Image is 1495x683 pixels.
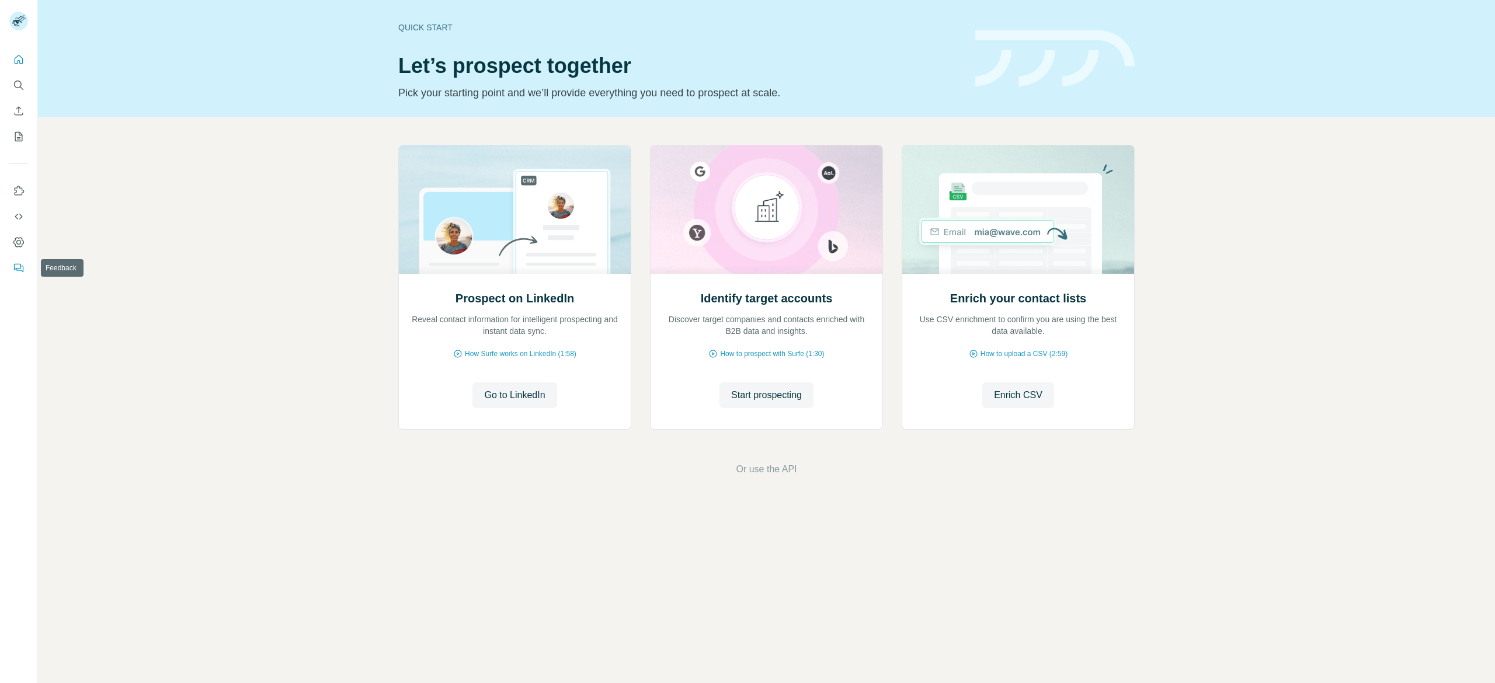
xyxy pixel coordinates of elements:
p: Use CSV enrichment to confirm you are using the best data available. [914,313,1122,337]
button: Or use the API [736,462,797,476]
button: Dashboard [9,232,28,253]
h2: Identify target accounts [701,290,833,306]
img: Prospect on LinkedIn [398,145,631,274]
div: Quick start [398,22,961,33]
button: Search [9,75,28,96]
span: Enrich CSV [994,388,1042,402]
img: Identify target accounts [650,145,883,274]
button: Go to LinkedIn [472,382,557,408]
button: Feedback [9,257,28,278]
h2: Prospect on LinkedIn [456,290,574,306]
p: Discover target companies and contacts enriched with B2B data and insights. [662,313,871,337]
h2: Enrich your contact lists [950,290,1086,306]
button: Use Surfe API [9,206,28,227]
button: Enrich CSV [9,100,28,121]
span: How to upload a CSV (2:59) [981,349,1068,359]
button: Quick start [9,49,28,70]
p: Pick your starting point and we’ll provide everything you need to prospect at scale. [398,85,961,101]
p: Reveal contact information for intelligent prospecting and instant data sync. [411,313,619,337]
button: Start prospecting [719,382,813,408]
span: How to prospect with Surfe (1:30) [720,349,824,359]
span: Go to LinkedIn [484,388,545,402]
button: My lists [9,126,28,147]
button: Enrich CSV [982,382,1054,408]
span: How Surfe works on LinkedIn (1:58) [465,349,576,359]
span: Start prospecting [731,388,802,402]
button: Use Surfe on LinkedIn [9,180,28,201]
img: banner [975,30,1135,87]
img: Enrich your contact lists [902,145,1135,274]
h1: Let’s prospect together [398,54,961,78]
